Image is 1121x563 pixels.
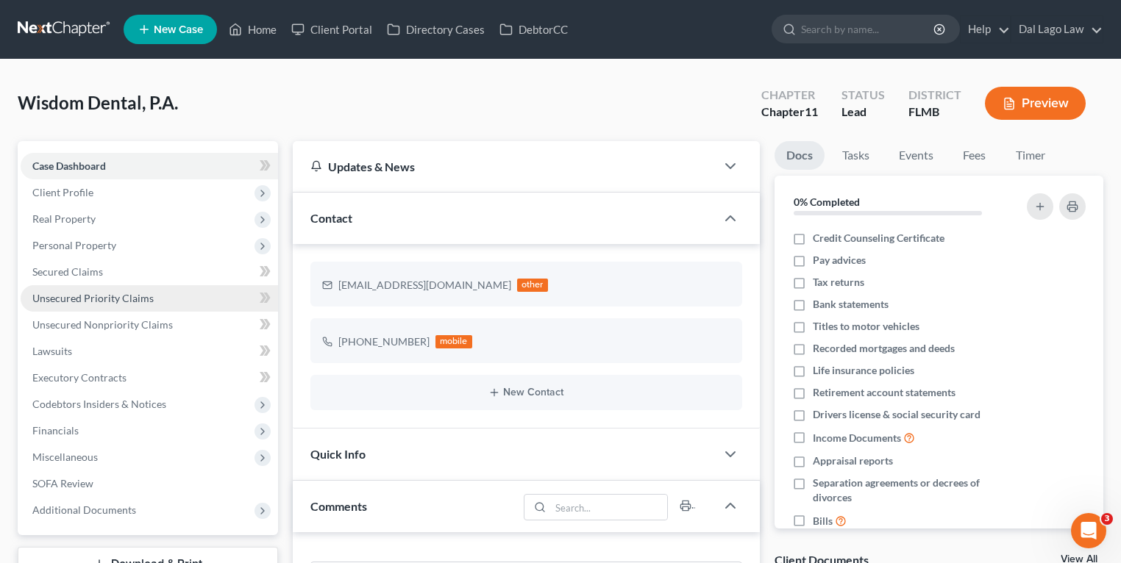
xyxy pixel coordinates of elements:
[961,16,1010,43] a: Help
[32,265,103,278] span: Secured Claims
[841,87,885,104] div: Status
[813,514,833,528] span: Bills
[813,363,914,378] span: Life insurance policies
[32,371,127,384] span: Executory Contracts
[32,424,79,437] span: Financials
[32,398,166,410] span: Codebtors Insiders & Notices
[310,159,698,174] div: Updates & News
[794,196,860,208] strong: 0% Completed
[21,338,278,365] a: Lawsuits
[813,385,955,400] span: Retirement account statements
[21,470,278,497] a: SOFA Review
[32,477,93,490] span: SOFA Review
[32,345,72,357] span: Lawsuits
[322,387,730,398] button: New Contact
[21,153,278,179] a: Case Dashboard
[813,407,981,422] span: Drivers license & social security card
[813,341,955,356] span: Recorded mortgages and deeds
[32,159,106,172] span: Case Dashboard
[154,24,203,35] span: New Case
[813,319,919,334] span: Titles to motor vehicles
[32,318,173,331] span: Unsecured Nonpriority Claims
[841,104,885,121] div: Lead
[761,87,818,104] div: Chapter
[32,186,93,198] span: Client Profile
[813,253,866,268] span: Pay advices
[221,16,284,43] a: Home
[517,279,548,292] div: other
[338,334,430,349] div: [PHONE_NUMBER]
[908,104,961,121] div: FLMB
[338,278,511,293] div: [EMAIL_ADDRESS][DOMAIN_NAME]
[32,292,154,304] span: Unsecured Priority Claims
[492,16,575,43] a: DebtorCC
[801,15,936,43] input: Search by name...
[805,104,818,118] span: 11
[21,312,278,338] a: Unsecured Nonpriority Claims
[32,451,98,463] span: Miscellaneous
[1071,513,1106,548] iframe: Intercom live chat
[761,104,818,121] div: Chapter
[775,141,825,170] a: Docs
[380,16,492,43] a: Directory Cases
[813,297,889,312] span: Bank statements
[813,476,1009,505] span: Separation agreements or decrees of divorces
[813,231,944,245] span: Credit Counseling Certificate
[1101,513,1113,525] span: 3
[21,259,278,285] a: Secured Claims
[830,141,881,170] a: Tasks
[813,431,901,445] span: Income Documents
[32,239,116,251] span: Personal Property
[1011,16,1103,43] a: Dal Lago Law
[310,447,366,461] span: Quick Info
[887,141,945,170] a: Events
[813,453,893,468] span: Appraisal reports
[284,16,380,43] a: Client Portal
[435,335,472,348] div: mobile
[908,87,961,104] div: District
[1004,141,1057,170] a: Timer
[32,212,96,225] span: Real Property
[310,499,367,513] span: Comments
[813,275,864,290] span: Tax returns
[32,503,136,516] span: Additional Documents
[550,495,667,520] input: Search...
[21,365,278,391] a: Executory Contracts
[18,92,178,113] span: Wisdom Dental, P.A.
[310,211,352,225] span: Contact
[951,141,998,170] a: Fees
[985,87,1086,120] button: Preview
[21,285,278,312] a: Unsecured Priority Claims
